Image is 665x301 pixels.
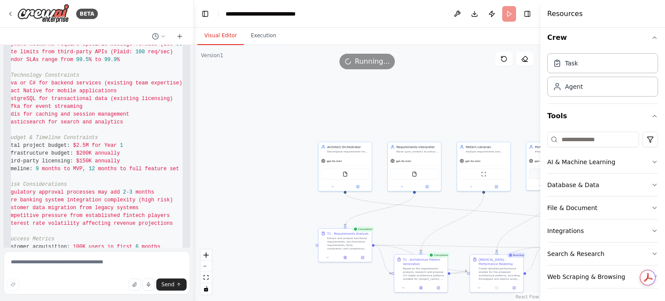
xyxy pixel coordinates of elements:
div: Task [565,59,578,68]
span: 1 [120,142,123,149]
span: risk) [157,197,173,203]
span: MVP, [73,166,86,172]
div: AI & Machine Learning [547,158,615,166]
span: third-party [58,49,92,55]
button: No output available [487,285,506,291]
div: T2 - Architecture Pattern Generation [403,257,445,266]
button: Database & Data [547,174,658,196]
span: mobile [58,88,76,94]
span: session [73,111,95,117]
div: Extract and analyze functional requirements, non-functional requirements, SLAs, constraints, and ... [327,236,369,250]
span: banking [20,197,42,203]
div: Completed [428,252,450,258]
span: streaming [55,104,83,110]
span: to [95,57,101,63]
span: set [170,166,179,172]
div: Search & Research [547,249,604,258]
div: [MEDICAL_DATA] - Performance Modeling [479,257,521,266]
span: pressure [42,213,67,219]
span: from [79,205,92,211]
button: Open in side panel [431,285,445,291]
div: Parse {prd_content} to extract functional and non-functional requirements, SLAs, compliance scope... [397,150,439,153]
span: rate [32,220,45,227]
span: Customer acquisition: [4,244,70,250]
span: annually [95,158,120,164]
span: and [82,119,92,125]
span: Elasticsearch [4,119,45,125]
button: Start a new chat [173,31,187,42]
g: Edge from 12c5a24b-14a9-4208-a2e0-e0a4496f29da to 98d6d64f-c631-45c1-818a-c3462be1ad35 [374,243,543,249]
button: Open in side panel [507,285,521,291]
div: Architect OrchestratorDecompose requirements from {prd_content}, select architecture patterns, co... [318,142,372,191]
button: Hide left sidebar [199,8,211,20]
span: 100 [136,49,145,55]
button: Open in side panel [415,184,439,189]
button: Execution [244,27,283,45]
button: AI & Machine Learning [547,151,658,173]
span: $2.5M [73,142,89,149]
button: Visual Editor [197,27,244,45]
span: Infrastructure budget: [4,150,73,156]
button: Web Scraping & Browsing [547,265,658,288]
button: Open in side panel [355,255,370,260]
div: Provide throughput/latency/capacity modeling using queueing theory, create scaling plans, design ... [535,150,577,153]
h4: Resources [547,9,583,19]
button: Switch to previous chat [148,31,169,42]
span: limits [20,49,39,55]
span: from [70,213,83,219]
span: SLAs [26,57,39,63]
button: toggle interactivity [200,283,212,295]
div: Running[MEDICAL_DATA] - Performance ModelingCreate detailed performance models for the proposed a... [470,254,524,293]
button: Crew [547,26,658,50]
span: $150K [76,158,92,164]
span: Java [4,80,17,86]
g: Edge from 12c5a24b-14a9-4208-a2e0-e0a4496f29da to 39f3e6ff-4ae4-4fe3-8a87-250c2f123f80 [374,243,391,275]
button: Integrations [547,220,658,242]
span: users [89,244,104,250]
span: or [20,80,26,86]
span: caching [36,111,57,117]
div: Based on the requirements analysis, research and propose 3-5 viable architecture patterns suitabl... [403,267,445,281]
span: % [89,57,92,63]
span: volatility [48,220,79,227]
div: Database & Data [547,181,599,189]
button: View output [412,285,430,291]
span: React [4,88,20,94]
span: % [117,57,120,63]
button: Tools [547,104,658,128]
span: gpt-4o-mini [327,159,342,163]
span: (high [139,197,154,203]
span: Send [161,281,174,288]
span: may [98,189,107,195]
div: BETA [76,9,98,19]
button: Open in side panel [484,184,509,189]
span: C# [29,80,36,86]
span: data [95,96,107,102]
span: established [86,213,120,219]
button: zoom in [200,249,212,261]
button: Open in side panel [345,184,370,189]
span: months [142,244,160,250]
span: 12 [89,166,95,172]
span: Rate [4,49,17,55]
g: Edge from 7ebeddfc-f886-42f3-a402-5700bcf9dff1 to 39f3e6ff-4ae4-4fe3-8a87-250c2f123f80 [419,193,486,252]
div: Pattern Librarian [466,145,508,149]
span: full [129,166,142,172]
span: (existing [104,80,132,86]
span: affecting [82,220,110,227]
g: Edge from a0880cc7-e1fe-413f-b101-6a57442a704d to 12c5a24b-14a9-4208-a2e0-e0a4496f29da [343,193,416,226]
div: Requirements InterpreterParse {prd_content} to extract functional and non-functional requirements... [387,142,442,191]
div: T1 - Requirements Analysis [327,231,368,236]
div: Agent [565,82,583,91]
div: Crew [547,50,658,104]
span: range [42,57,58,63]
span: revenue [113,220,135,227]
span: for [39,80,48,86]
button: View output [336,255,354,260]
span: migration [48,205,76,211]
div: File & Document [547,204,597,212]
a: React Flow attribution [516,295,539,299]
div: Performance Modeler [535,145,577,149]
span: Core [4,197,17,203]
div: Decompose requirements from {prd_content}, select architecture patterns, coordinate specialist an... [327,150,369,153]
